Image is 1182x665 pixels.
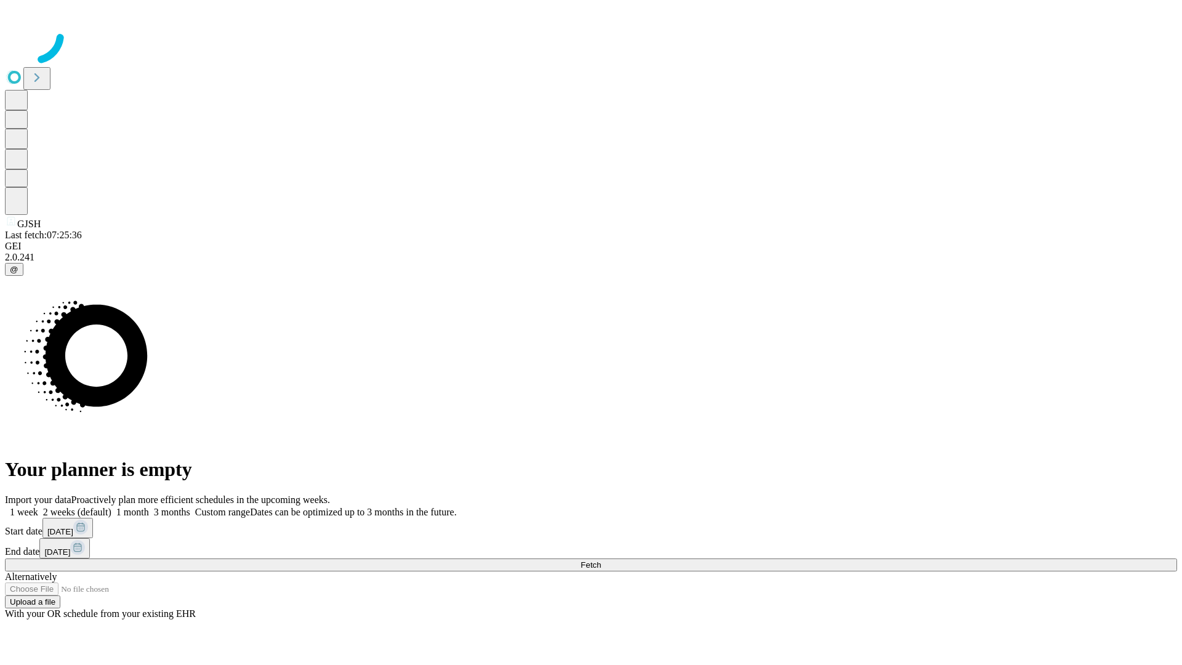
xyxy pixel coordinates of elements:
[5,518,1177,538] div: Start date
[5,538,1177,558] div: End date
[581,560,601,570] span: Fetch
[5,263,23,276] button: @
[5,494,71,505] span: Import your data
[5,241,1177,252] div: GEI
[17,219,41,229] span: GJSH
[5,571,57,582] span: Alternatively
[5,608,196,619] span: With your OR schedule from your existing EHR
[250,507,456,517] span: Dates can be optimized up to 3 months in the future.
[5,558,1177,571] button: Fetch
[10,265,18,274] span: @
[5,458,1177,481] h1: Your planner is empty
[5,230,82,240] span: Last fetch: 07:25:36
[195,507,250,517] span: Custom range
[71,494,330,505] span: Proactively plan more efficient schedules in the upcoming weeks.
[154,507,190,517] span: 3 months
[43,507,111,517] span: 2 weeks (default)
[44,547,70,557] span: [DATE]
[47,527,73,536] span: [DATE]
[116,507,149,517] span: 1 month
[39,538,90,558] button: [DATE]
[42,518,93,538] button: [DATE]
[10,507,38,517] span: 1 week
[5,595,60,608] button: Upload a file
[5,252,1177,263] div: 2.0.241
